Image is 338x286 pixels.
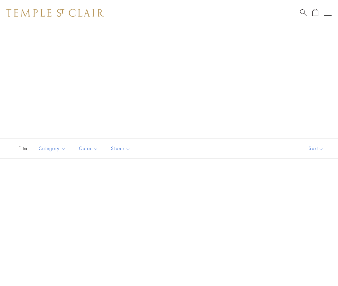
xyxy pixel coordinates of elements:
[76,145,103,153] span: Color
[108,145,135,153] span: Stone
[312,9,318,17] a: Open Shopping Bag
[300,9,307,17] a: Search
[294,139,338,158] button: Show sort by
[35,145,71,153] span: Category
[6,9,104,17] img: Temple St. Clair
[324,9,332,17] button: Open navigation
[74,141,103,156] button: Color
[106,141,135,156] button: Stone
[34,141,71,156] button: Category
